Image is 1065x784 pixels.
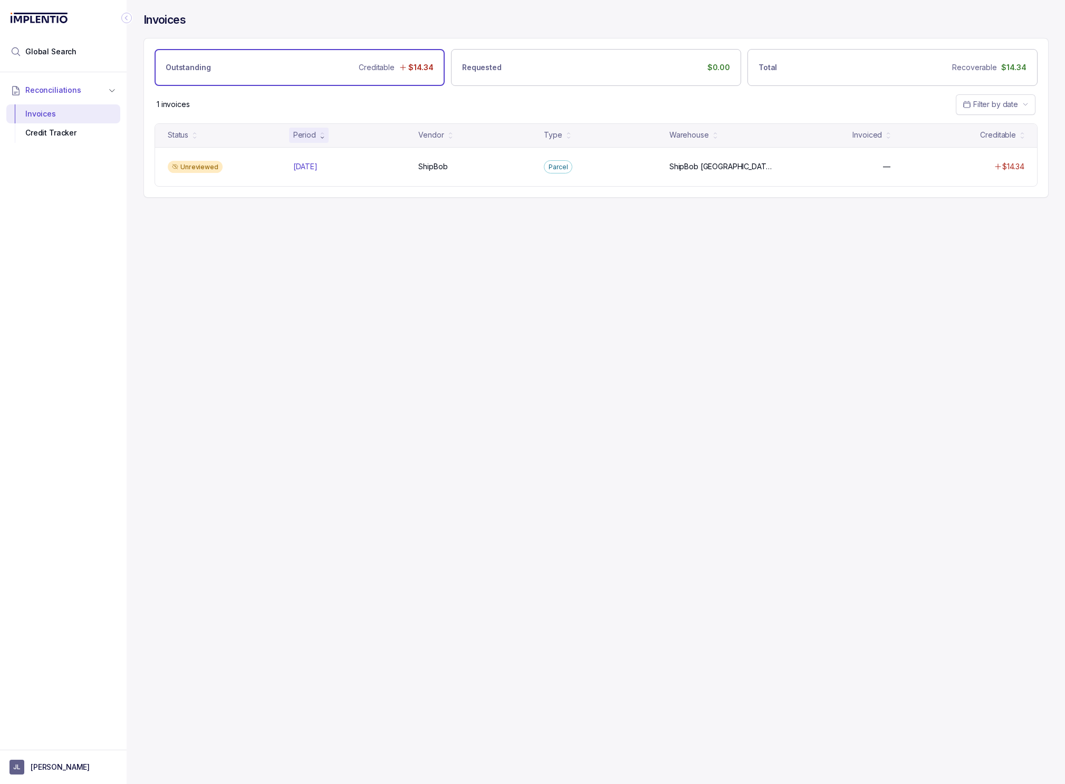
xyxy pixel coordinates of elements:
[9,760,24,775] span: User initials
[1002,161,1024,172] p: $14.34
[168,161,223,173] div: Unreviewed
[759,62,777,73] p: Total
[418,161,447,172] p: ShipBob
[973,100,1018,109] span: Filter by date
[157,99,190,110] p: 1 invoices
[31,762,90,772] p: [PERSON_NAME]
[544,130,562,140] div: Type
[418,130,444,140] div: Vendor
[293,130,316,140] div: Period
[952,62,996,73] p: Recoverable
[707,62,730,73] p: $0.00
[166,62,210,73] p: Outstanding
[293,161,318,172] p: [DATE]
[25,85,81,95] span: Reconciliations
[963,99,1018,110] search: Date Range Picker
[9,760,117,775] button: User initials[PERSON_NAME]
[549,162,568,172] p: Parcel
[462,62,502,73] p: Requested
[6,102,120,145] div: Reconciliations
[15,104,112,123] div: Invoices
[15,123,112,142] div: Credit Tracker
[25,46,76,57] span: Global Search
[669,161,774,172] p: ShipBob [GEOGRAPHIC_DATA][PERSON_NAME]
[408,62,434,73] p: $14.34
[980,130,1016,140] div: Creditable
[143,13,186,27] h4: Invoices
[883,161,890,172] p: —
[6,79,120,102] button: Reconciliations
[669,130,709,140] div: Warehouse
[956,94,1035,114] button: Date Range Picker
[852,130,882,140] div: Invoiced
[1001,62,1026,73] p: $14.34
[168,130,188,140] div: Status
[120,12,133,24] div: Collapse Icon
[157,99,190,110] div: Remaining page entries
[359,62,395,73] p: Creditable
